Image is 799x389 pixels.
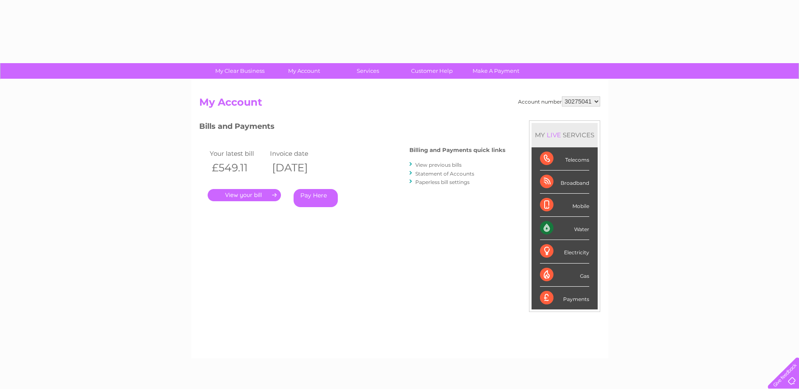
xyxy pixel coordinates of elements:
[409,147,505,153] h4: Billing and Payments quick links
[205,63,275,79] a: My Clear Business
[269,63,339,79] a: My Account
[540,171,589,194] div: Broadband
[333,63,403,79] a: Services
[540,264,589,287] div: Gas
[208,189,281,201] a: .
[268,148,329,159] td: Invoice date
[199,120,505,135] h3: Bills and Payments
[268,159,329,176] th: [DATE]
[518,96,600,107] div: Account number
[461,63,531,79] a: Make A Payment
[415,179,470,185] a: Paperless bill settings
[540,147,589,171] div: Telecoms
[415,162,462,168] a: View previous bills
[208,148,268,159] td: Your latest bill
[199,96,600,112] h2: My Account
[294,189,338,207] a: Pay Here
[545,131,563,139] div: LIVE
[540,194,589,217] div: Mobile
[397,63,467,79] a: Customer Help
[208,159,268,176] th: £549.11
[540,217,589,240] div: Water
[540,240,589,263] div: Electricity
[540,287,589,309] div: Payments
[415,171,474,177] a: Statement of Accounts
[532,123,598,147] div: MY SERVICES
